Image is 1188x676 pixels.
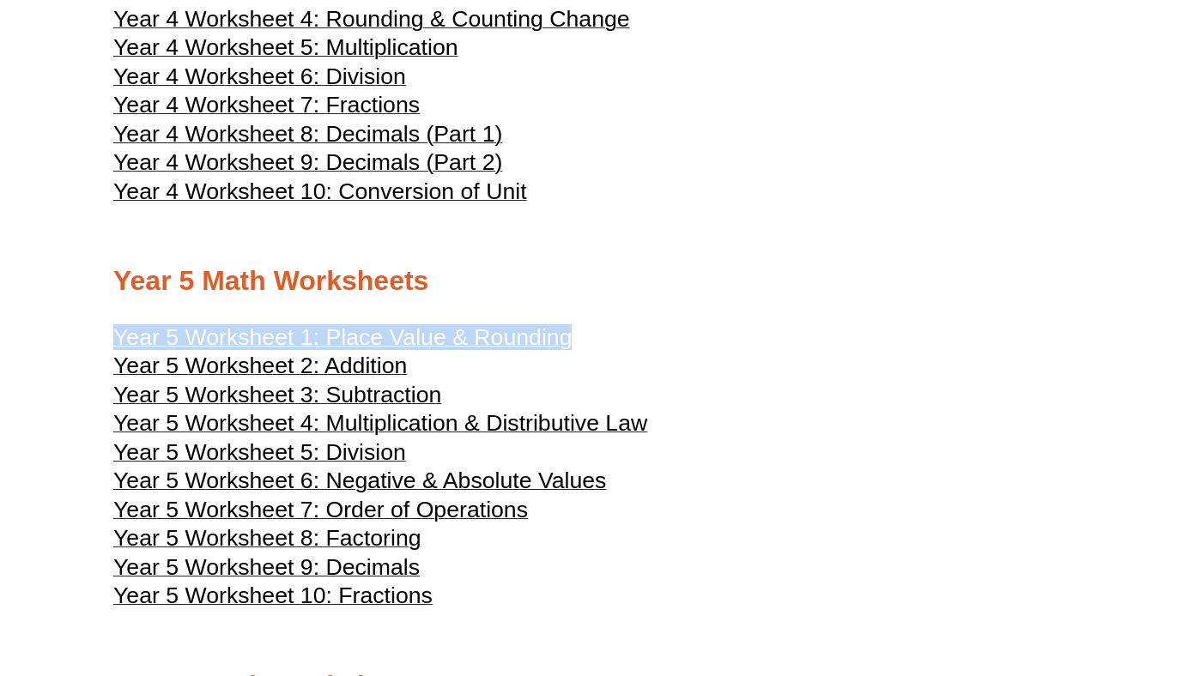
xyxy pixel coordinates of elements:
span: Year 5 Worksheet 10: Fractions [113,582,433,608]
a: Year 5 Worksheet 5: Division [113,447,406,464]
a: Year 5 Worksheet 8: Factoring [113,533,421,550]
a: Year 4 Worksheet 7: Fractions [113,100,420,117]
a: Year 4 Worksheet 6: Division [113,71,406,88]
span: Year 5 Worksheet 2: Addition [113,353,407,378]
a: Year 5 Worksheet 1: Place Value & Rounding [113,332,572,349]
a: Year 5 Worksheet 7: Order of Operations [113,504,528,522]
span: Year 4 Worksheet 5: Multiplication [113,34,458,60]
span: Year 5 Worksheet 6: Negative & Absolute Values [113,468,606,493]
a: Year 4 Worksheet 5: Multiplication [113,42,458,59]
a: Year 4 Worksheet 8: Decimals (Part 1) [113,129,502,146]
a: Year 4 Worksheet 10: Conversion of Unit [113,186,527,203]
a: Year 4 Worksheet 9: Decimals (Part 2) [113,157,502,174]
iframe: Chat Widget [894,482,1188,676]
a: Year 5 Worksheet 6: Negative & Absolute Values [113,475,606,492]
h2: Year 5 Math Worksheets [113,263,1075,299]
span: Year 5 Worksheet 4: Multiplication & Distributive Law [113,410,647,436]
a: Year 5 Worksheet 3: Subtraction [113,389,441,407]
a: Year 5 Worksheet 2: Addition [113,360,407,377]
span: Year 4 Worksheet 9: Decimals (Part 2) [113,149,502,175]
span: Year 5 Worksheet 5: Division [113,439,406,465]
a: Year 5 Worksheet 10: Fractions [113,590,433,607]
span: Year 4 Worksheet 8: Decimals (Part 1) [113,121,502,147]
span: Year 4 Worksheet 6: Division [113,63,406,89]
span: Year 5 Worksheet 9: Decimals [113,554,420,580]
span: Year 4 Worksheet 7: Fractions [113,92,420,118]
a: Year 4 Worksheet 4: Rounding & Counting Change [113,14,630,31]
span: Year 5 Worksheet 3: Subtraction [113,382,441,407]
span: Year 4 Worksheet 10: Conversion of Unit [113,178,527,204]
span: Year 4 Worksheet 4: Rounding & Counting Change [113,6,630,32]
span: Year 5 Worksheet 1: Place Value & Rounding [113,324,572,350]
a: Year 5 Worksheet 4: Multiplication & Distributive Law [113,418,647,435]
a: Year 5 Worksheet 9: Decimals [113,562,420,579]
span: Year 5 Worksheet 7: Order of Operations [113,497,528,522]
span: Year 5 Worksheet 8: Factoring [113,525,421,551]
